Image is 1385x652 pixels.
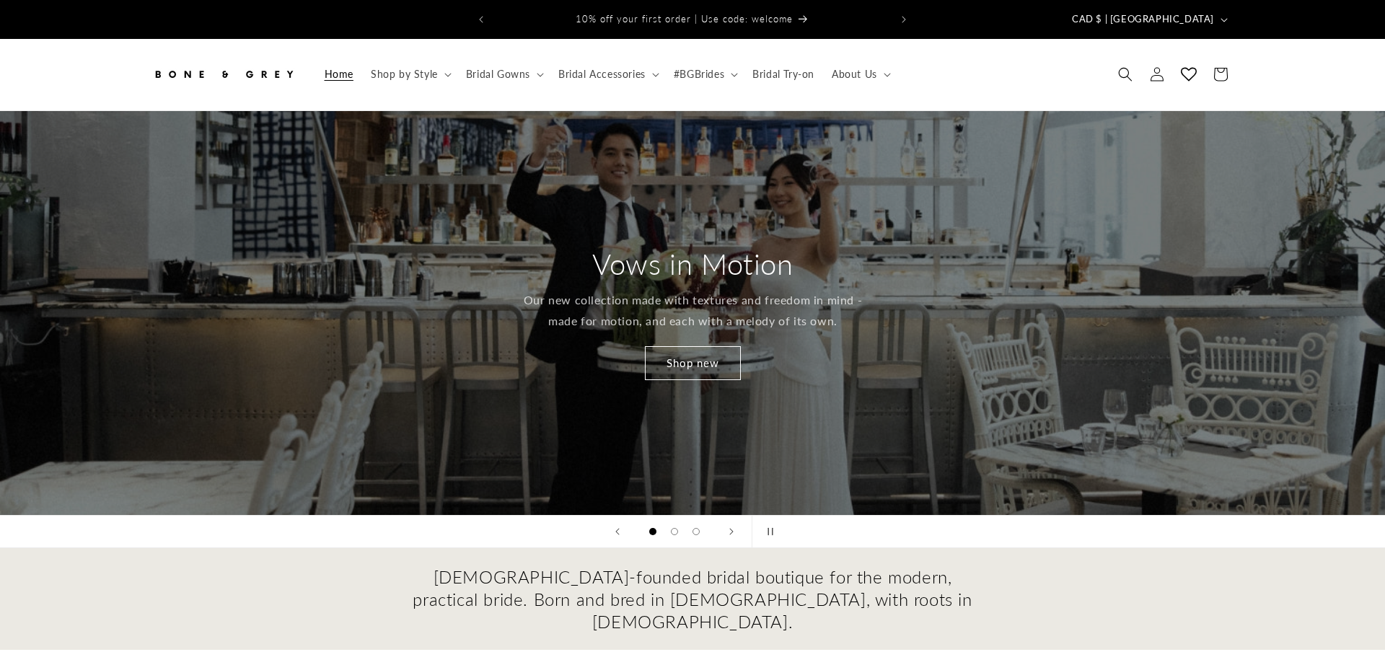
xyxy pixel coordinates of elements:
button: Load slide 2 of 3 [664,521,685,542]
span: Bridal Gowns [466,68,530,81]
summary: #BGBrides [665,59,744,89]
span: Home [325,68,353,81]
h2: Vows in Motion [592,245,793,283]
h2: [DEMOGRAPHIC_DATA]-founded bridal boutique for the modern, practical bride. Born and bred in [DEM... [411,565,974,633]
button: Next slide [716,516,747,547]
button: Previous announcement [465,6,497,33]
button: Load slide 3 of 3 [685,521,707,542]
span: About Us [832,68,877,81]
span: 10% off your first order | Use code: welcome [576,13,793,25]
summary: Bridal Gowns [457,59,550,89]
span: CAD $ | [GEOGRAPHIC_DATA] [1072,12,1214,27]
a: Shop new [645,346,741,380]
span: Bridal Accessories [558,68,646,81]
button: Previous slide [602,516,633,547]
button: CAD $ | [GEOGRAPHIC_DATA] [1063,6,1234,33]
button: Pause slideshow [752,516,783,547]
summary: Search [1109,58,1141,90]
span: Bridal Try-on [752,68,814,81]
summary: About Us [823,59,897,89]
span: Shop by Style [371,68,438,81]
summary: Bridal Accessories [550,59,665,89]
img: Bone and Grey Bridal [151,58,296,90]
summary: Shop by Style [362,59,457,89]
button: Next announcement [888,6,920,33]
p: Our new collection made with textures and freedom in mind - made for motion, and each with a melo... [522,290,864,332]
button: Load slide 1 of 3 [642,521,664,542]
span: #BGBrides [674,68,724,81]
a: Bone and Grey Bridal [146,53,302,96]
a: Bridal Try-on [744,59,823,89]
a: Home [316,59,362,89]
